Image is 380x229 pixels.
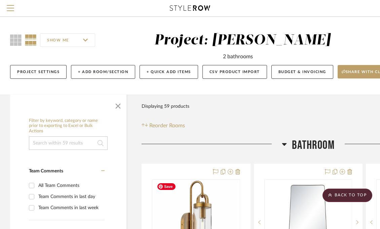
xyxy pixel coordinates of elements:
button: + Quick Add Items [140,65,198,79]
div: Team Comments in last week [38,202,103,213]
h6: Filter by keyword, category or name prior to exporting to Excel or Bulk Actions [29,118,108,134]
button: CSV Product Import [202,65,267,79]
span: Team Comments [29,169,63,173]
button: + Add Room/Section [71,65,135,79]
div: Team Comments in last day [38,191,103,202]
span: Bathroom [292,138,335,153]
span: Reorder Rooms [149,122,185,130]
input: Search within 59 results [29,136,108,150]
span: Save [157,183,176,190]
div: All Team Comments [38,180,103,191]
scroll-to-top-button: BACK TO TOP [322,189,372,202]
div: Displaying 59 products [142,100,189,113]
button: Budget & Invoicing [271,65,333,79]
button: Project Settings [10,65,67,79]
div: 2 bathrooms [223,53,253,61]
button: Close [111,98,125,111]
button: Reorder Rooms [142,122,185,130]
div: Project: [PERSON_NAME] [154,33,331,47]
